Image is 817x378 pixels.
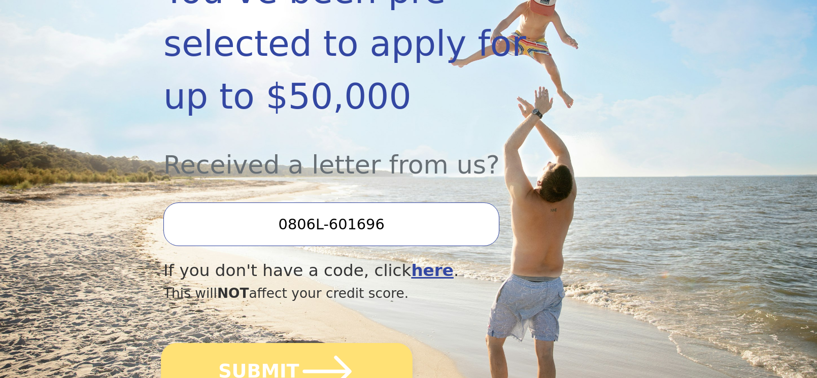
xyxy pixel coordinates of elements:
[163,202,499,246] input: Enter your Offer Code:
[217,285,249,301] span: NOT
[163,258,580,283] div: If you don't have a code, click .
[163,283,580,303] div: This will affect your credit score.
[411,261,454,280] a: here
[163,123,580,184] div: Received a letter from us?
